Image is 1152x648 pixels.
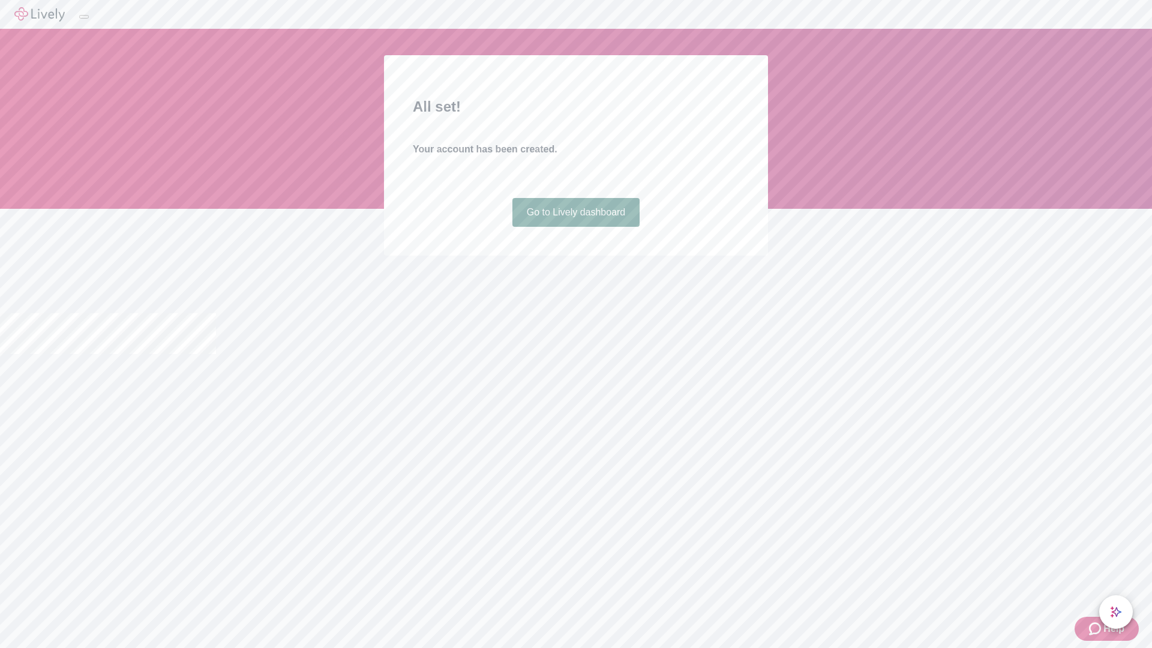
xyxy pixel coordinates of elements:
[1103,622,1124,636] span: Help
[413,96,739,118] h2: All set!
[512,198,640,227] a: Go to Lively dashboard
[1110,606,1122,618] svg: Lively AI Assistant
[14,7,65,22] img: Lively
[1099,595,1133,629] button: chat
[1089,622,1103,636] svg: Zendesk support icon
[79,15,89,19] button: Log out
[413,142,739,157] h4: Your account has been created.
[1075,617,1139,641] button: Zendesk support iconHelp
